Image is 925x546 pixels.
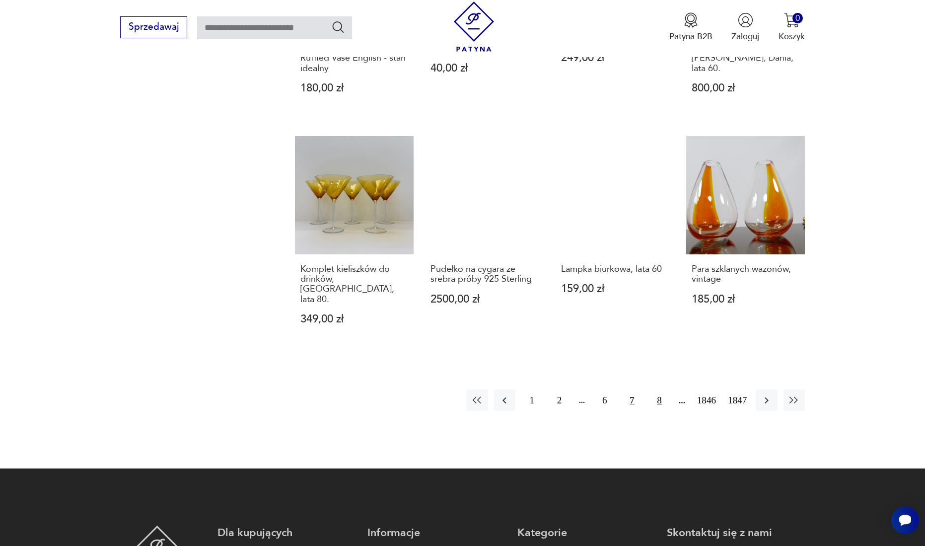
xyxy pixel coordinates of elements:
[561,284,669,294] p: 159,00 zł
[683,12,699,28] img: Ikona medalu
[120,16,187,38] button: Sprzedawaj
[331,20,346,34] button: Szukaj
[426,136,544,348] a: Pudełko na cygara ze srebra próby 925 SterlingPudełko na cygara ze srebra próby 925 Sterling2500,...
[738,12,753,28] img: Ikonka użytkownika
[692,23,799,74] h3: Solniczka i młynek do pieprzu z drewna tekowego, [PERSON_NAME], Dania, lata 60.
[891,506,919,534] iframe: Smartsupp widget button
[430,294,538,305] p: 2500,00 zł
[430,63,538,74] p: 40,00 zł
[731,12,759,42] button: Zaloguj
[779,31,805,42] p: Koszyk
[594,390,615,411] button: 6
[300,314,408,324] p: 349,00 zł
[694,390,719,411] button: 1846
[561,53,669,63] p: 249,00 zł
[784,12,799,28] img: Ikona koszyka
[300,264,408,305] h3: Komplet kieliszków do drinków, [GEOGRAPHIC_DATA], lata 80.
[517,526,655,540] p: Kategorie
[621,390,642,411] button: 7
[649,390,670,411] button: 8
[669,12,712,42] button: Patyna B2B
[521,390,543,411] button: 1
[561,264,669,274] h3: Lampka biurkowa, lata 60
[217,526,356,540] p: Dla kupujących
[295,136,414,348] a: Komplet kieliszków do drinków, Niemcy, lata 80.Komplet kieliszków do drinków, [GEOGRAPHIC_DATA], ...
[692,294,799,305] p: 185,00 zł
[556,136,674,348] a: Lampka biurkowa, lata 60Lampka biurkowa, lata 60159,00 zł
[667,526,805,540] p: Skontaktuj się z nami
[779,12,805,42] button: 0Koszyk
[549,390,570,411] button: 2
[430,264,538,285] h3: Pudełko na cygara ze srebra próby 925 Sterling
[692,83,799,93] p: 800,00 zł
[669,31,712,42] p: Patyna B2B
[731,31,759,42] p: Zaloguj
[300,83,408,93] p: 180,00 zł
[686,136,805,348] a: Para szklanych wazonów, vintagePara szklanych wazonów, vintage185,00 zł
[692,264,799,285] h3: Para szklanych wazonów, vintage
[669,12,712,42] a: Ikona medaluPatyna B2B
[725,390,750,411] button: 1847
[300,23,408,74] h3: RZADKI żółty wazon z marszczonym rantem (25 cm), prawdopodobnie Ruffled Vase English - stan idealny
[792,13,803,23] div: 0
[449,1,499,52] img: Patyna - sklep z meblami i dekoracjami vintage
[367,526,505,540] p: Informacje
[120,24,187,32] a: Sprzedawaj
